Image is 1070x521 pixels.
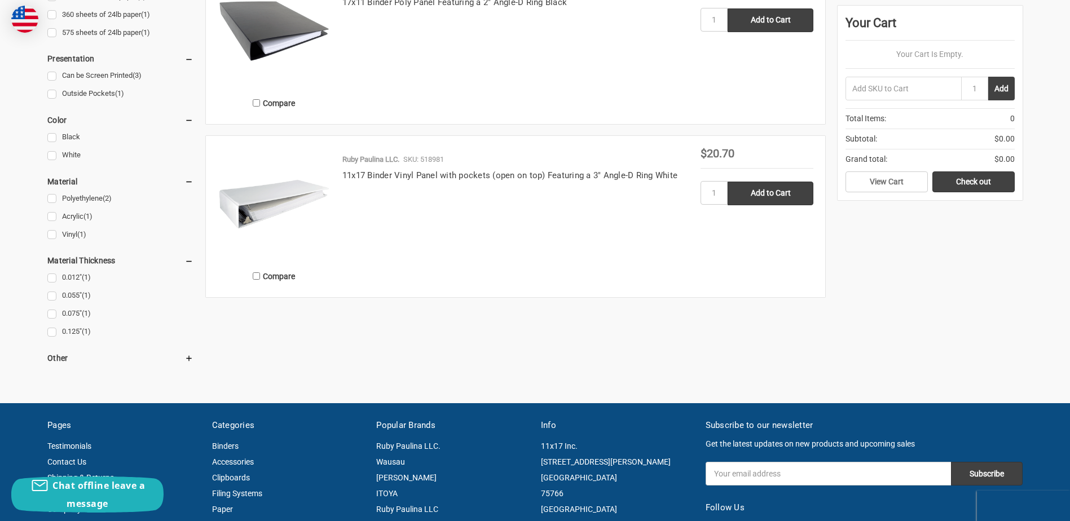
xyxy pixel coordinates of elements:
a: Paper [212,505,233,514]
h5: Color [47,113,193,127]
span: 0 [1010,113,1015,125]
a: Acrylic [47,209,193,224]
input: Subscribe [951,462,1023,485]
p: Get the latest updates on new products and upcoming sales [706,438,1023,450]
h5: Material Thickness [47,254,193,267]
address: 11x17 Inc. [STREET_ADDRESS][PERSON_NAME] [GEOGRAPHIC_DATA] 75766 [GEOGRAPHIC_DATA] [541,438,694,517]
a: Company Policies [47,505,109,514]
span: (1) [141,10,150,19]
span: $20.70 [701,147,734,160]
a: Ruby Paulina LLC [376,505,438,514]
span: (1) [141,28,150,37]
h5: Pages [47,419,200,432]
label: Compare [218,267,331,285]
input: Add to Cart [728,182,813,205]
a: Polyethylene [47,191,193,206]
label: Compare [218,94,331,112]
a: Vinyl [47,227,193,242]
a: Contact Us [47,457,86,466]
a: Testimonials [47,441,91,451]
h5: Presentation [47,52,193,65]
iframe: Google Customer Reviews [977,491,1070,521]
h5: Categories [212,419,365,432]
input: Compare [253,272,260,280]
a: White [47,148,193,163]
button: Chat offline leave a message [11,476,164,513]
h5: Popular Brands [376,419,529,432]
a: View Cart [846,171,928,193]
span: (1) [82,327,91,335]
p: Ruby Paulina LLC. [342,154,399,165]
a: 0.075" [47,306,193,321]
a: 0.012" [47,270,193,285]
span: (3) [133,71,142,80]
span: $0.00 [994,133,1015,145]
h5: Follow Us [706,501,1023,514]
a: ITOYA [376,489,398,498]
h5: Info [541,419,694,432]
a: 0.125" [47,324,193,339]
span: $0.00 [994,153,1015,165]
a: Filing Systems [212,489,262,498]
span: Subtotal: [846,133,877,145]
input: Compare [253,99,260,107]
button: Add [988,77,1015,100]
span: (1) [82,309,91,317]
a: Shipping & Returns [47,473,114,482]
input: Add SKU to Cart [846,77,961,100]
span: (1) [115,89,124,98]
h5: Other [47,351,193,365]
a: Black [47,130,193,145]
a: [PERSON_NAME] [376,473,437,482]
span: (1) [77,230,86,239]
a: Binders [212,441,239,451]
h5: Subscribe to our newsletter [706,419,1023,432]
a: 11x17 Binder Vinyl Panel with pockets (open on top) Featuring a 3" Angle-D Ring White [342,170,677,180]
p: SKU: 518981 [403,154,444,165]
a: Check out [932,171,1015,193]
div: Your Cart [846,14,1015,41]
img: 11x17 Binder Vinyl Panel with pockets Featuring a 3" Angle-D Ring White [218,148,331,260]
a: Accessories [212,457,254,466]
a: 360 sheets of 24lb paper [47,7,193,23]
a: Ruby Paulina LLC. [376,441,441,451]
a: 0.055" [47,288,193,303]
span: (1) [83,212,93,220]
span: (1) [82,273,91,281]
a: 575 sheets of 24lb paper [47,25,193,41]
span: Chat offline leave a message [52,479,145,510]
span: Grand total: [846,153,887,165]
span: (1) [82,291,91,299]
a: Can be Screen Printed [47,68,193,83]
a: Clipboards [212,473,250,482]
img: duty and tax information for United States [11,6,38,33]
span: (2) [103,194,112,202]
input: Your email address [706,462,951,485]
span: Total Items: [846,113,886,125]
a: Wausau [376,457,405,466]
input: Add to Cart [728,8,813,32]
p: Your Cart Is Empty. [846,48,1015,60]
a: Outside Pockets [47,86,193,101]
h5: Material [47,175,193,188]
